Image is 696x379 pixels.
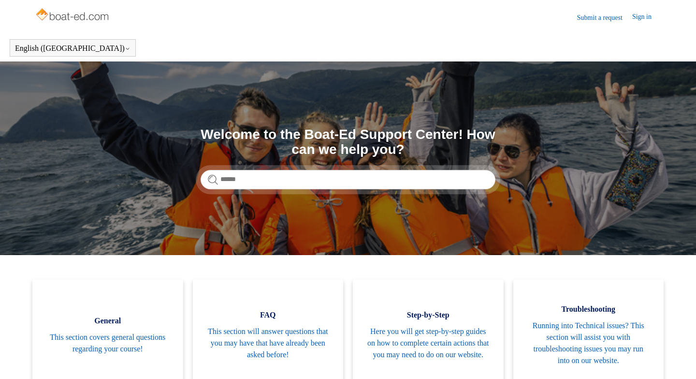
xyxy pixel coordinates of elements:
img: Boat-Ed Help Center home page [35,6,112,25]
span: Running into Technical issues? This section will assist you with troubleshooting issues you may r... [528,320,650,366]
span: This section will answer questions that you may have that have already been asked before! [207,326,329,361]
h1: Welcome to the Boat-Ed Support Center! How can we help you? [201,127,495,157]
a: Sign in [632,12,661,23]
span: FAQ [207,309,329,321]
span: Troubleshooting [528,303,650,315]
span: Step-by-Step [367,309,489,321]
span: General [47,315,169,327]
span: This section covers general questions regarding your course! [47,332,169,355]
button: English ([GEOGRAPHIC_DATA]) [15,44,130,53]
span: Here you will get step-by-step guides on how to complete certain actions that you may need to do ... [367,326,489,361]
input: Search [201,170,495,189]
a: Submit a request [577,13,632,23]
